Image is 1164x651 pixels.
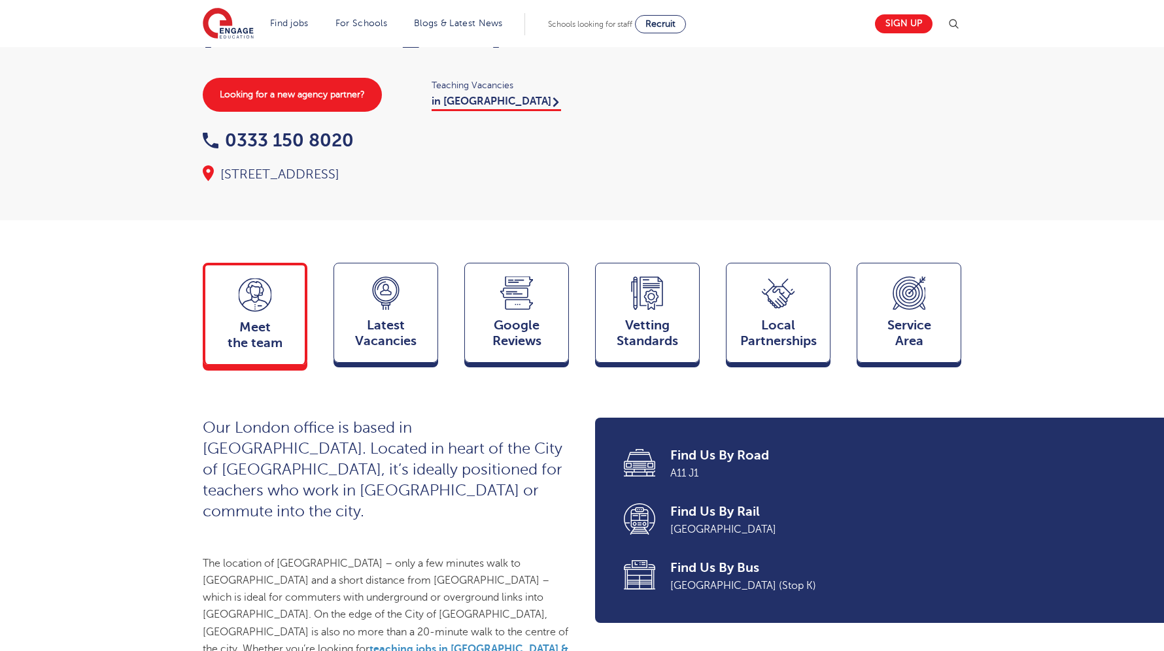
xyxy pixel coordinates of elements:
a: For Schools [335,18,387,28]
span: Find Us By Rail [670,503,943,521]
a: 0333 150 8020 [203,130,354,150]
span: Schools looking for staff [548,20,632,29]
span: Find Us By Bus [670,559,943,577]
a: ServiceArea [857,263,961,369]
span: A11 J1 [670,465,943,482]
span: Vetting Standards [602,318,693,349]
span: Local Partnerships [733,318,823,349]
span: Service Area [864,318,954,349]
a: Find jobs [270,18,309,28]
a: LatestVacancies [334,263,438,369]
span: [GEOGRAPHIC_DATA] (Stop K) [670,577,943,594]
a: Local Partnerships [726,263,830,369]
div: [STREET_ADDRESS] [203,165,569,184]
a: Looking for a new agency partner? [203,78,382,112]
span: Meet the team [212,320,298,351]
span: Latest Vacancies [341,318,431,349]
a: GoogleReviews [464,263,569,369]
span: Google Reviews [471,318,562,349]
span: [GEOGRAPHIC_DATA] [670,521,943,538]
a: Recruit [635,15,686,33]
span: Our London office is based in [GEOGRAPHIC_DATA]. Located in heart of the City of [GEOGRAPHIC_DATA... [203,419,562,520]
span: Recruit [645,19,676,29]
span: Teaching Vacancies [432,78,569,93]
a: VettingStandards [595,263,700,369]
a: Blogs & Latest News [414,18,503,28]
span: Find Us By Road [670,446,943,465]
img: Engage Education [203,8,254,41]
a: in [GEOGRAPHIC_DATA] [432,95,561,111]
a: Sign up [875,14,933,33]
a: Meetthe team [203,263,307,371]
